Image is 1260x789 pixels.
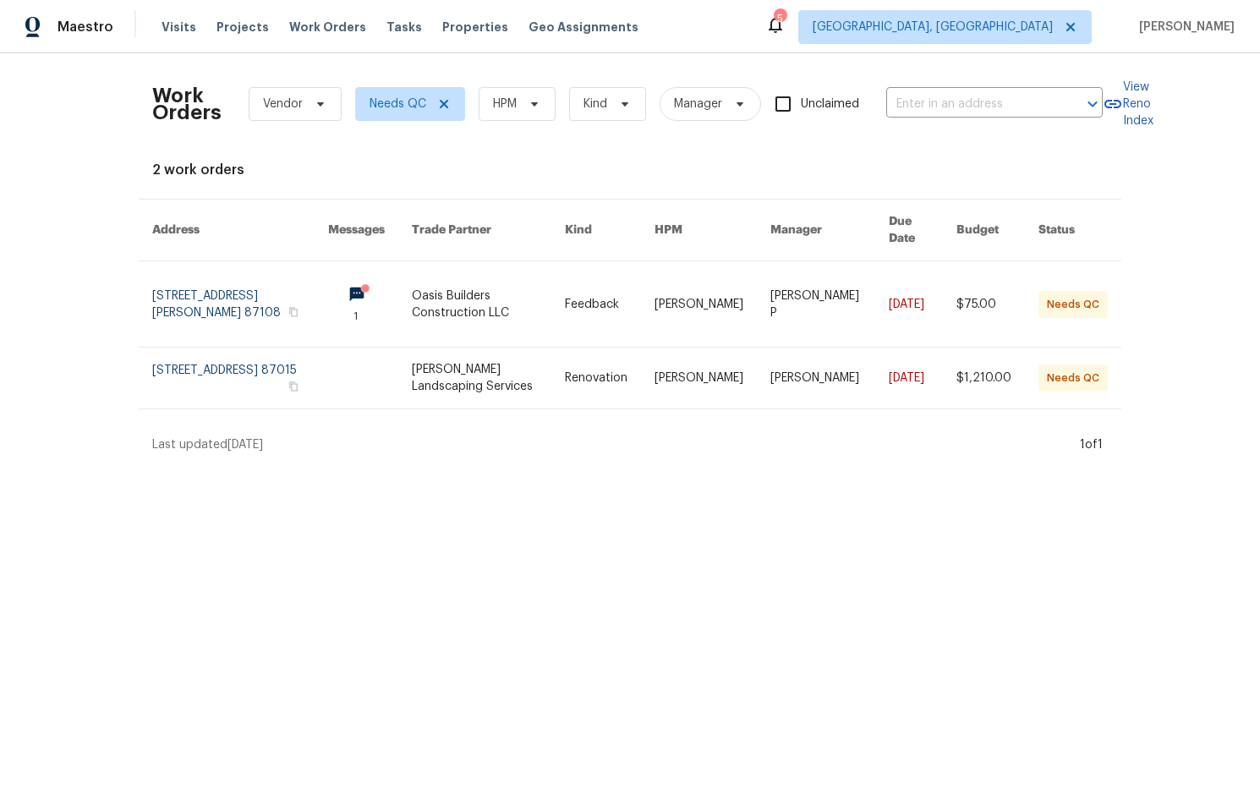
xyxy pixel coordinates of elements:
[641,348,757,409] td: [PERSON_NAME]
[286,304,301,320] button: Copy Address
[398,200,551,261] th: Trade Partner
[1132,19,1235,36] span: [PERSON_NAME]
[162,19,196,36] span: Visits
[886,91,1055,118] input: Enter in an address
[152,87,222,121] h2: Work Orders
[398,348,551,409] td: [PERSON_NAME] Landscaping Services
[139,200,315,261] th: Address
[263,96,303,112] span: Vendor
[227,439,263,451] span: [DATE]
[1080,436,1103,453] div: 1 of 1
[152,162,1108,178] div: 2 work orders
[1025,200,1121,261] th: Status
[386,21,422,33] span: Tasks
[551,200,641,261] th: Kind
[289,19,366,36] span: Work Orders
[286,379,301,394] button: Copy Address
[152,436,1075,453] div: Last updated
[529,19,638,36] span: Geo Assignments
[442,19,508,36] span: Properties
[551,348,641,409] td: Renovation
[757,261,876,348] td: [PERSON_NAME] P
[875,200,943,261] th: Due Date
[757,348,876,409] td: [PERSON_NAME]
[813,19,1053,36] span: [GEOGRAPHIC_DATA], [GEOGRAPHIC_DATA]
[370,96,426,112] span: Needs QC
[583,96,607,112] span: Kind
[641,200,757,261] th: HPM
[1081,92,1104,116] button: Open
[216,19,269,36] span: Projects
[943,200,1025,261] th: Budget
[774,10,786,27] div: 5
[641,261,757,348] td: [PERSON_NAME]
[398,261,551,348] td: Oasis Builders Construction LLC
[58,19,113,36] span: Maestro
[674,96,722,112] span: Manager
[757,200,876,261] th: Manager
[315,200,398,261] th: Messages
[551,261,641,348] td: Feedback
[801,96,859,113] span: Unclaimed
[1103,79,1153,129] a: View Reno Index
[493,96,517,112] span: HPM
